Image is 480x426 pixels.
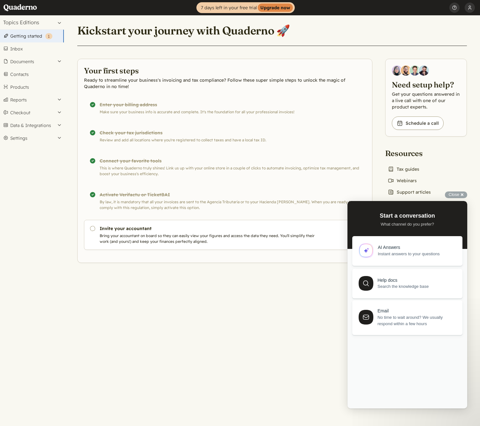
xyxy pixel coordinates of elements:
[401,65,411,76] img: Jairo Fumero, Account Executive at Quaderno
[385,176,419,185] a: Webinars
[84,77,366,90] p: Ready to streamline your business's invoicing and tax compliance? Follow these super simple steps...
[392,79,460,90] h2: Need setup help?
[410,65,420,76] img: Ivo Oltmans, Business Developer at Quaderno
[385,188,433,197] a: Support articles
[419,65,429,76] img: Javier Rubio, DevRel at Quaderno
[392,65,402,76] img: Diana Carrasco, Account Executive at Quaderno
[258,4,293,12] strong: Upgrade now
[48,34,50,39] span: 1
[385,199,434,208] a: Contact support
[100,225,317,232] h3: Invite your accountant
[196,2,295,13] a: 7 days left in your free trialUpgrade now
[385,165,422,174] a: Tax guides
[100,233,317,244] p: Bring your accountant on board so they can easily view your figures and access the data they need...
[385,148,434,158] h2: Resources
[392,116,444,130] a: Schedule a call
[392,91,460,110] p: Get your questions answered in a live call with one of our product experts.
[445,191,467,198] button: Close
[84,65,366,76] h2: Your first steps
[449,192,459,197] span: Close
[84,220,366,250] a: Invite your accountant Bring your accountant on board so they can easily view your figures and ac...
[347,201,467,408] iframe: Help Scout Beacon - Live Chat, Contact Form, and Knowledge Base
[77,24,290,38] h1: Kickstart your journey with Quaderno 🚀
